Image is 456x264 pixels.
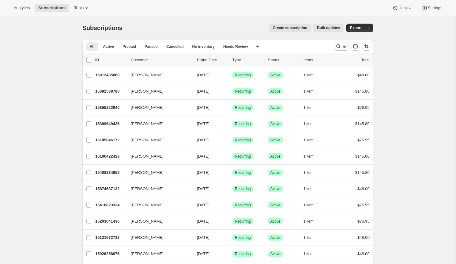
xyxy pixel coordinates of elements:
button: Search and filter results [334,42,349,51]
span: [PERSON_NAME] [131,153,164,159]
p: 15026258076 [95,251,126,257]
span: Active [270,203,281,208]
span: [PERSON_NAME] [131,88,164,94]
span: Prepaid [122,44,136,49]
div: 15410823324[PERSON_NAME][DATE]SuccessRecurringSuccessActive1 item$76.95 [95,201,370,209]
button: 1 item [303,136,320,144]
span: Active [270,251,281,256]
span: Create subscription [273,25,307,30]
span: 1 item [303,89,314,94]
span: Needs Review [223,44,248,49]
span: Recurring [235,73,251,78]
span: 1 item [303,186,314,191]
span: [PERSON_NAME] [131,202,164,208]
span: 1 item [303,121,314,126]
button: 1 item [303,168,320,177]
button: 1 item [303,152,320,161]
span: [DATE] [197,170,209,175]
button: Subscriptions [35,4,69,12]
span: $48.00 [357,235,370,240]
span: Recurring [235,154,251,159]
button: 1 item [303,71,320,79]
div: 15203041436[PERSON_NAME][DATE]SuccessRecurringSuccessActive1 item$76.95 [95,217,370,226]
span: [PERSON_NAME] [131,218,164,224]
p: 15203041436 [95,218,126,224]
div: Type [232,57,263,63]
button: Export [346,24,365,32]
span: [PERSON_NAME] [131,235,164,241]
button: [PERSON_NAME] [127,86,188,96]
span: Active [270,186,281,191]
span: Recurring [235,89,251,94]
button: 1 item [303,250,320,258]
span: Paused [145,44,158,49]
span: Help [398,6,407,10]
span: Subscriptions [38,6,66,10]
button: [PERSON_NAME] [127,216,188,226]
span: [DATE] [197,105,209,110]
span: Recurring [235,121,251,126]
button: [PERSON_NAME] [127,168,188,178]
span: Export [350,25,362,30]
span: $76.95 [357,105,370,110]
span: [PERSON_NAME] [131,137,164,143]
span: $76.95 [357,219,370,224]
p: 15399649436 [95,121,126,127]
button: Create new view [253,42,263,51]
span: $76.95 [357,203,370,207]
div: 15392538780[PERSON_NAME][DATE]SuccessRecurringSuccessActive1 item$145.80 [95,87,370,96]
span: [DATE] [197,235,209,240]
button: [PERSON_NAME] [127,184,188,194]
span: 1 item [303,170,314,175]
button: 1 item [303,217,320,226]
button: Sort the results [362,42,371,51]
span: [DATE] [197,251,209,256]
span: Active [270,235,281,240]
div: 16106422428[PERSON_NAME][DATE]SuccessRecurringSuccessActive1 item$145.80 [95,152,370,161]
button: [PERSON_NAME] [127,70,188,80]
button: 1 item [303,103,320,112]
button: 1 item [303,185,320,193]
button: [PERSON_NAME] [127,200,188,210]
p: 15855222940 [95,105,126,111]
span: Recurring [235,138,251,143]
span: 1 item [303,154,314,159]
span: Active [270,138,281,143]
button: Bulk updates [314,24,344,32]
button: [PERSON_NAME] [127,233,188,243]
span: $145.80 [355,121,370,126]
button: [PERSON_NAME] [127,249,188,259]
span: Active [270,219,281,224]
span: $145.80 [355,154,370,159]
span: Active [270,73,281,78]
p: Billing Date [197,57,228,63]
button: Help [389,4,416,12]
div: 16105046172[PERSON_NAME][DATE]SuccessRecurringSuccessActive1 item$76.95 [95,136,370,144]
p: 16106422428 [95,153,126,159]
p: 15392538780 [95,88,126,94]
button: 1 item [303,233,320,242]
span: Recurring [235,203,251,208]
span: [PERSON_NAME] [131,105,164,111]
p: 16105046172 [95,137,126,143]
span: 1 item [303,105,314,110]
span: $145.80 [355,89,370,94]
span: $48.00 [357,73,370,77]
p: 15874687132 [95,186,126,192]
span: Subscriptions [82,25,122,31]
button: Tools [70,4,93,12]
span: [PERSON_NAME] [131,251,164,257]
span: 1 item [303,235,314,240]
span: Cancelled [166,44,184,49]
p: 15912435868 [95,72,126,78]
div: 15131672732[PERSON_NAME][DATE]SuccessRecurringSuccessActive1 item$48.00 [95,233,370,242]
span: [DATE] [197,138,209,142]
span: Active [270,105,281,110]
span: Tools [74,6,84,10]
span: 1 item [303,138,314,143]
button: [PERSON_NAME] [127,135,188,145]
p: Total [361,57,370,63]
button: 1 item [303,120,320,128]
p: ID [95,57,126,63]
button: 1 item [303,201,320,209]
